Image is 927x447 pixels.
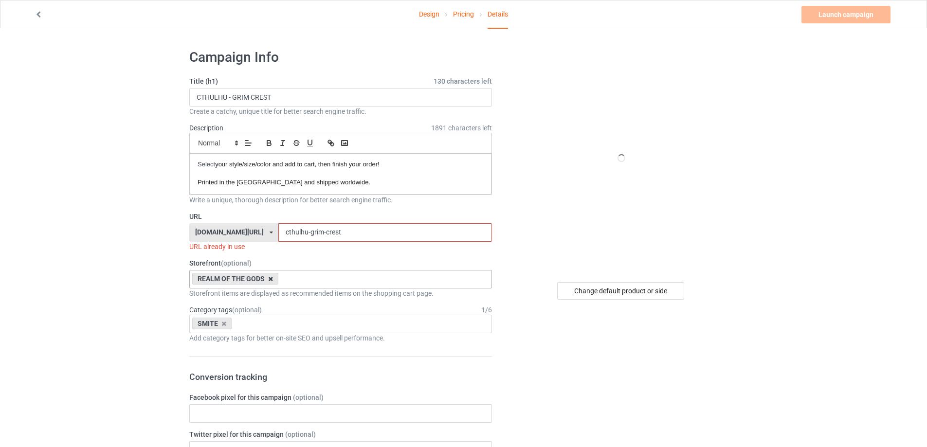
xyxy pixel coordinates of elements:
[221,259,252,267] span: (optional)
[189,305,262,315] label: Category tags
[189,393,492,402] label: Facebook pixel for this campaign
[232,306,262,314] span: (optional)
[189,76,492,86] label: Title (h1)
[189,49,492,66] h1: Campaign Info
[189,124,223,132] label: Description
[488,0,508,29] div: Details
[285,430,316,438] span: (optional)
[195,229,264,235] div: [DOMAIN_NAME][URL]
[431,123,492,133] span: 1891 characters left
[189,333,492,343] div: Add category tags for better on-site SEO and upsell performance.
[189,371,492,382] h3: Conversion tracking
[453,0,474,28] a: Pricing
[215,161,379,168] span: your style/size/color and add to cart, then finish your order!
[189,288,492,298] div: Storefront items are displayed as recommended items on the shopping cart page.
[198,179,370,186] span: Printed in the [GEOGRAPHIC_DATA] and shipped worldwide.
[198,160,484,169] p: Select
[192,318,232,329] div: SMITE
[434,76,492,86] span: 130 characters left
[189,242,492,251] div: URL already in use
[481,305,492,315] div: 1 / 6
[189,212,492,221] label: URL
[189,195,492,205] div: Write a unique, thorough description for better search engine traffic.
[557,282,684,300] div: Change default product or side
[189,258,492,268] label: Storefront
[192,273,278,285] div: REALM OF THE GODS
[419,0,439,28] a: Design
[189,107,492,116] div: Create a catchy, unique title for better search engine traffic.
[293,393,324,401] span: (optional)
[189,429,492,439] label: Twitter pixel for this campaign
